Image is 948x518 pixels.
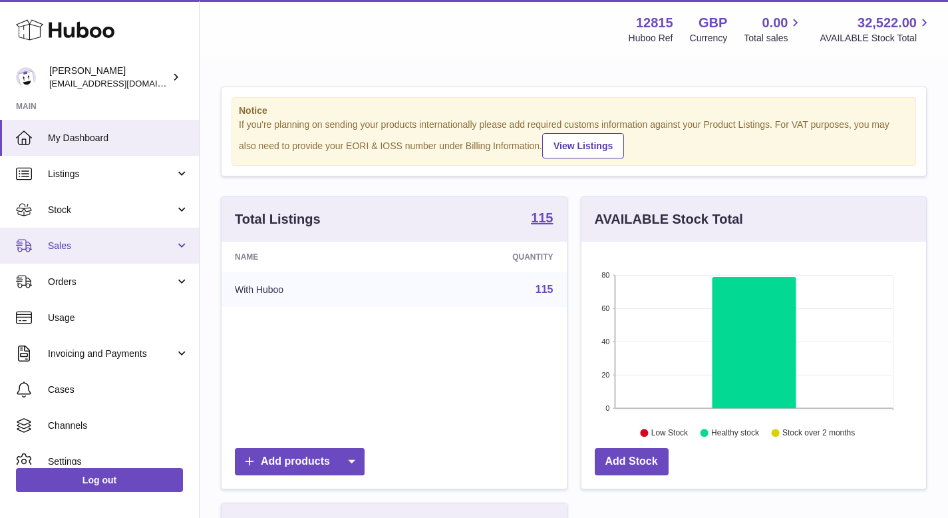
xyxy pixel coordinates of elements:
text: 60 [601,304,609,312]
h3: Total Listings [235,210,321,228]
span: Cases [48,384,189,396]
td: With Huboo [222,272,404,307]
span: 0.00 [762,14,788,32]
span: Stock [48,204,175,216]
text: 20 [601,371,609,379]
text: 40 [601,338,609,346]
span: AVAILABLE Stock Total [820,32,932,45]
span: My Dashboard [48,132,189,144]
div: If you're planning on sending your products internationally please add required customs informati... [239,119,909,158]
text: 0 [605,404,609,412]
span: Total sales [744,32,803,45]
a: 0.00 Total sales [744,14,803,45]
a: Add Stock [595,448,669,475]
a: View Listings [542,133,624,158]
strong: 115 [531,211,553,224]
strong: GBP [699,14,727,32]
a: 32,522.00 AVAILABLE Stock Total [820,14,932,45]
span: [EMAIL_ADDRESS][DOMAIN_NAME] [49,78,196,89]
span: Listings [48,168,175,180]
span: 32,522.00 [858,14,917,32]
span: Settings [48,455,189,468]
div: Currency [690,32,728,45]
text: Low Stock [651,428,688,437]
strong: 12815 [636,14,673,32]
div: [PERSON_NAME] [49,65,169,90]
span: Sales [48,240,175,252]
span: Channels [48,419,189,432]
text: Stock over 2 months [782,428,855,437]
a: Log out [16,468,183,492]
span: Usage [48,312,189,324]
th: Name [222,242,404,272]
h3: AVAILABLE Stock Total [595,210,743,228]
img: shophawksclub@gmail.com [16,67,36,87]
th: Quantity [404,242,567,272]
text: Healthy stock [711,428,760,437]
a: Add products [235,448,365,475]
a: 115 [536,284,553,295]
a: 115 [531,211,553,227]
div: Huboo Ref [629,32,673,45]
span: Orders [48,276,175,288]
span: Invoicing and Payments [48,348,175,360]
text: 80 [601,271,609,279]
strong: Notice [239,105,909,117]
